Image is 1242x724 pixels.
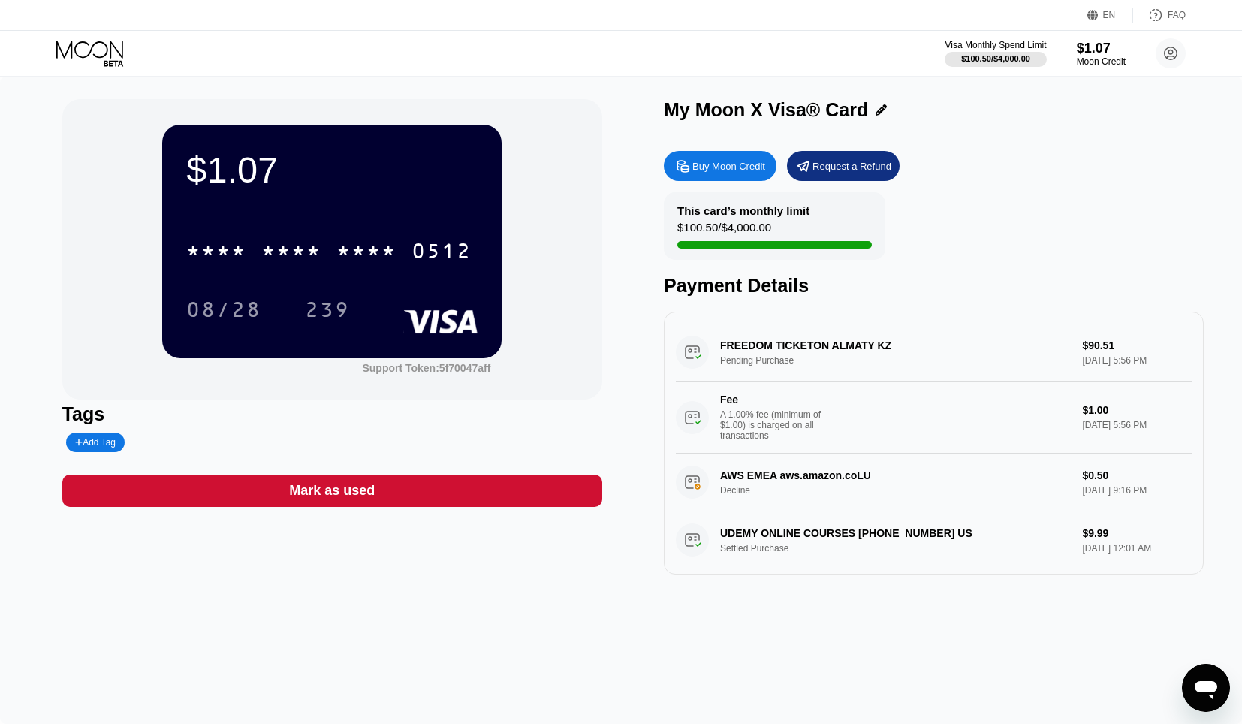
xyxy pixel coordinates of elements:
div: Add Tag [75,437,116,448]
div: [DATE] 5:56 PM [1082,420,1192,430]
div: $1.07Moon Credit [1077,41,1126,67]
div: Moon Credit [1077,56,1126,67]
div: Support Token: 5f70047aff [362,362,490,374]
div: Visa Monthly Spend Limit [945,40,1046,50]
div: Buy Moon Credit [664,151,776,181]
div: Add Tag [66,433,125,452]
div: Buy Moon Credit [692,160,765,173]
div: My Moon X Visa® Card [664,99,868,121]
div: Payment Details [664,275,1204,297]
div: Request a Refund [787,151,900,181]
div: FAQ [1133,8,1186,23]
div: 239 [305,300,350,324]
div: $1.00 [1082,404,1192,416]
div: EN [1087,8,1133,23]
div: $100.50 / $4,000.00 [961,54,1030,63]
div: EN [1103,10,1116,20]
div: Fee [720,394,825,406]
div: Visa Monthly Spend Limit$100.50/$4,000.00 [945,40,1046,67]
div: A 1.00% fee (minimum of $1.00) is charged on all transactions [720,409,833,441]
div: 0512 [411,241,472,265]
div: FeeA 1.00% fee (minimum of $1.00) is charged on all transactions$1.00[DATE] 12:01 AM [676,569,1192,641]
div: Support Token:5f70047aff [362,362,490,374]
div: 239 [294,291,361,328]
div: $1.07 [1077,41,1126,56]
div: Mark as used [62,475,602,507]
div: Mark as used [289,482,375,499]
div: Tags [62,403,602,425]
div: Request a Refund [812,160,891,173]
div: FeeA 1.00% fee (minimum of $1.00) is charged on all transactions$1.00[DATE] 5:56 PM [676,382,1192,454]
div: 08/28 [175,291,273,328]
iframe: Кнопка запуска окна обмена сообщениями [1182,664,1230,712]
div: $1.07 [186,149,478,191]
div: 08/28 [186,300,261,324]
div: This card’s monthly limit [677,204,809,217]
div: $100.50 / $4,000.00 [677,221,771,241]
div: FAQ [1168,10,1186,20]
